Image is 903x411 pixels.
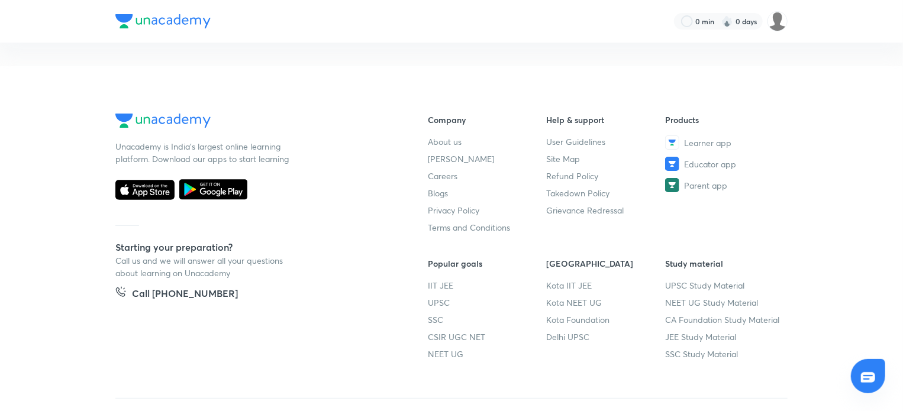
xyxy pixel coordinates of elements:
a: Grievance Redressal [547,204,666,216]
a: NEET UG [428,348,547,360]
h6: Help & support [547,114,666,126]
h5: Call [PHONE_NUMBER] [132,286,238,303]
a: Careers [428,170,547,182]
h6: [GEOGRAPHIC_DATA] [547,257,666,270]
h6: Company [428,114,547,126]
h6: Products [665,114,784,126]
a: IIT JEE [428,279,547,292]
span: Careers [428,170,457,182]
span: Parent app [684,179,727,192]
a: [PERSON_NAME] [428,153,547,165]
a: CSIR UGC NET [428,331,547,343]
img: Parent app [665,178,679,192]
a: NEET UG Study Material [665,296,784,309]
a: Call [PHONE_NUMBER] [115,286,238,303]
span: Learner app [684,137,731,149]
a: About us [428,135,547,148]
img: Educator app [665,157,679,171]
a: Refund Policy [547,170,666,182]
img: Company Logo [115,114,211,128]
a: Delhi UPSC [547,331,666,343]
a: Learner app [665,135,784,150]
a: User Guidelines [547,135,666,148]
span: Educator app [684,158,736,170]
a: Parent app [665,178,784,192]
a: Company Logo [115,114,390,131]
a: Kota NEET UG [547,296,666,309]
a: SSC Study Material [665,348,784,360]
a: UPSC [428,296,547,309]
a: CA Foundation Study Material [665,313,784,326]
h6: Study material [665,257,784,270]
h5: Starting your preparation? [115,240,390,254]
a: Blogs [428,187,547,199]
p: Unacademy is India’s largest online learning platform. Download our apps to start learning [115,140,293,165]
a: UPSC Study Material [665,279,784,292]
img: Company Logo [115,14,211,28]
a: Privacy Policy [428,204,547,216]
a: JEE Study Material [665,331,784,343]
img: Learner app [665,135,679,150]
h6: Popular goals [428,257,547,270]
a: SSC [428,313,547,326]
p: Call us and we will answer all your questions about learning on Unacademy [115,254,293,279]
a: Site Map [547,153,666,165]
a: Educator app [665,157,784,171]
a: Terms and Conditions [428,221,547,234]
a: Kota IIT JEE [547,279,666,292]
img: Kumarica [767,11,788,31]
a: Kota Foundation [547,313,666,326]
img: streak [721,15,733,27]
a: Takedown Policy [547,187,666,199]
